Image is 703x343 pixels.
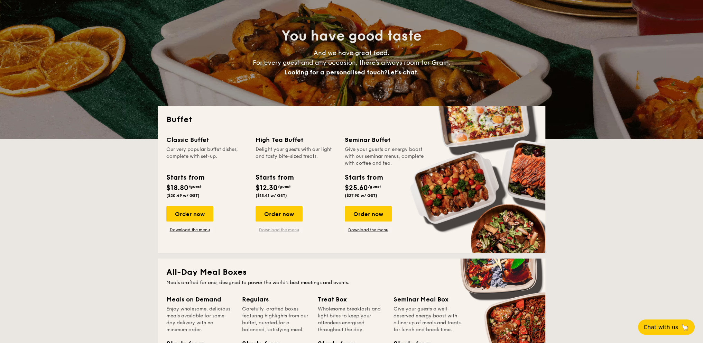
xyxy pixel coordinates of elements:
span: /guest [368,184,381,189]
div: Order now [345,206,392,222]
div: Seminar Meal Box [394,295,461,304]
span: ($20.49 w/ GST) [166,193,200,198]
span: ($13.41 w/ GST) [256,193,287,198]
h2: All-Day Meal Boxes [166,267,537,278]
div: Our very popular buffet dishes, complete with set-up. [166,146,247,167]
div: Classic Buffet [166,135,247,145]
span: /guest [278,184,291,189]
span: Looking for a personalised touch? [284,69,387,76]
div: Order now [166,206,213,222]
div: Enjoy wholesome, delicious meals available for same-day delivery with no minimum order. [166,306,234,333]
div: Starts from [345,172,382,183]
div: Starts from [166,172,204,183]
h2: Buffet [166,114,537,125]
span: And we have great food. For every guest and any occasion, there’s always room for Grain. [253,49,451,76]
span: 🦙 [681,323,689,331]
div: Seminar Buffet [345,135,426,145]
span: ($27.90 w/ GST) [345,193,377,198]
a: Download the menu [256,227,303,233]
div: Meals crafted for one, designed to power the world's best meetings and events. [166,279,537,286]
span: /guest [188,184,202,189]
div: Wholesome breakfasts and light bites to keep your attendees energised throughout the day. [318,306,385,333]
span: $25.60 [345,184,368,192]
div: Delight your guests with our light and tasty bite-sized treats. [256,146,336,167]
button: Chat with us🦙 [638,319,695,335]
span: $18.80 [166,184,188,192]
div: Order now [256,206,303,222]
div: Carefully-crafted boxes featuring highlights from our buffet, curated for a balanced, satisfying ... [242,306,309,333]
a: Download the menu [345,227,392,233]
div: Regulars [242,295,309,304]
div: High Tea Buffet [256,135,336,145]
div: Starts from [256,172,293,183]
span: Chat with us [644,324,678,331]
div: Meals on Demand [166,295,234,304]
a: Download the menu [166,227,213,233]
div: Give your guests an energy boost with our seminar menus, complete with coffee and tea. [345,146,426,167]
span: $12.30 [256,184,278,192]
div: Give your guests a well-deserved energy boost with a line-up of meals and treats for lunch and br... [394,306,461,333]
span: You have good taste [281,28,422,44]
span: Let's chat. [387,69,419,76]
div: Treat Box [318,295,385,304]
